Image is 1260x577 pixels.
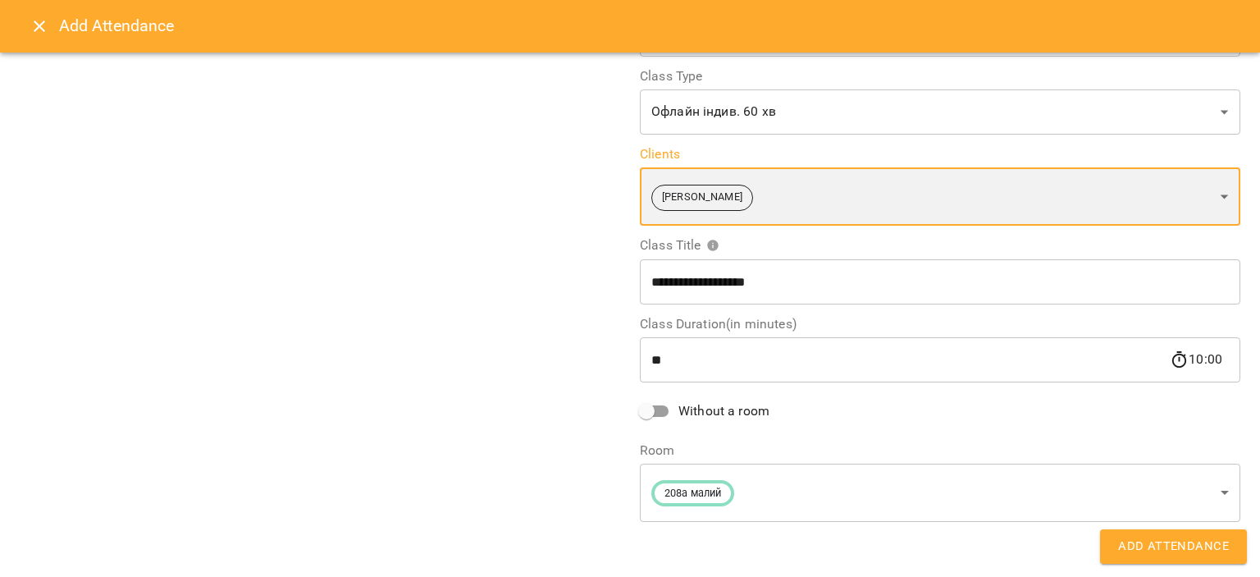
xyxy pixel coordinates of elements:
[655,486,731,501] span: 208а малий
[640,70,1240,83] label: Class Type
[20,7,59,46] button: Close
[640,239,719,252] span: Class Title
[1118,536,1229,557] span: Add Attendance
[640,444,1240,457] label: Room
[59,13,1240,39] h6: Add Attendance
[640,318,1240,331] label: Class Duration(in minutes)
[640,89,1240,135] div: Офлайн індив. 60 хв
[640,167,1240,226] div: [PERSON_NAME]
[652,190,752,205] span: [PERSON_NAME]
[640,464,1240,522] div: 208а малий
[640,148,1240,161] label: Clients
[1100,529,1247,564] button: Add Attendance
[706,239,719,252] svg: Please specify class title or select clients
[678,401,769,421] span: Without a room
